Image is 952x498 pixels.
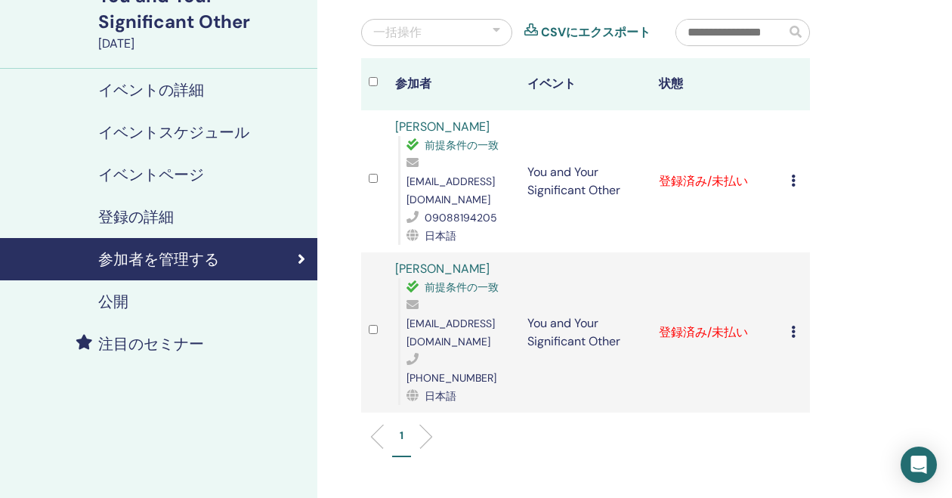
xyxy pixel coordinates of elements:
th: イベント [520,58,652,110]
p: 1 [400,428,403,444]
td: You and Your Significant Other [520,110,652,252]
td: You and Your Significant Other [520,252,652,413]
span: [PHONE_NUMBER] [406,371,496,385]
span: 日本語 [425,229,456,243]
span: [EMAIL_ADDRESS][DOMAIN_NAME] [406,175,495,206]
h4: イベントスケジュール [98,123,249,141]
a: CSVにエクスポート [541,23,651,42]
a: [PERSON_NAME] [395,119,490,135]
th: 参加者 [388,58,520,110]
h4: 登録の詳細 [98,208,174,226]
th: 状態 [651,58,784,110]
span: [EMAIL_ADDRESS][DOMAIN_NAME] [406,317,495,348]
h4: イベントページ [98,165,204,184]
span: 前提条件の一致 [425,280,499,294]
h4: 公開 [98,292,128,311]
a: [PERSON_NAME] [395,261,490,277]
div: [DATE] [98,35,308,53]
span: 09088194205 [425,211,497,224]
span: 日本語 [425,389,456,403]
h4: イベントの詳細 [98,81,204,99]
h4: 参加者を管理する [98,250,219,268]
div: 一括操作 [373,23,422,42]
h4: 注目のセミナー [98,335,204,353]
div: Open Intercom Messenger [901,447,937,483]
span: 前提条件の一致 [425,138,499,152]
